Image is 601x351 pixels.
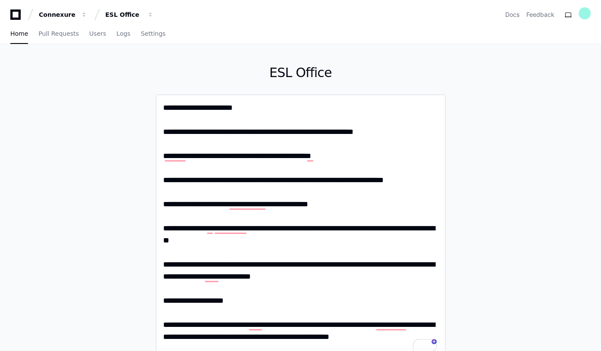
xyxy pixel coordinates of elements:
a: Logs [116,24,130,44]
span: Pull Requests [38,31,79,36]
button: Feedback [526,10,554,19]
a: Pull Requests [38,24,79,44]
a: Settings [141,24,165,44]
a: Users [89,24,106,44]
span: Users [89,31,106,36]
span: Home [10,31,28,36]
div: Connexure [39,10,76,19]
span: Logs [116,31,130,36]
h1: ESL Office [156,65,446,81]
button: ESL Office [102,7,157,22]
div: ESL Office [105,10,142,19]
a: Docs [505,10,519,19]
span: Settings [141,31,165,36]
button: Connexure [35,7,91,22]
a: Home [10,24,28,44]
